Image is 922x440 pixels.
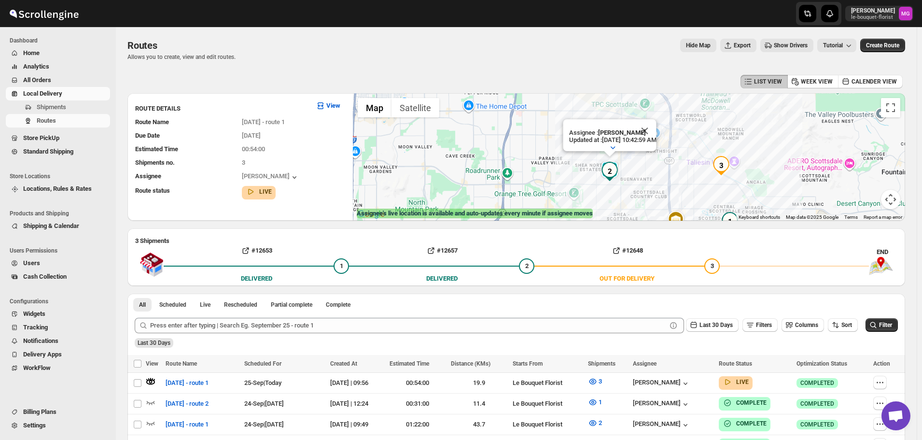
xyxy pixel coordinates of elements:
span: Home [23,49,40,57]
span: Route status [135,187,170,194]
span: Rescheduled [224,301,257,309]
b: #12648 [622,247,643,254]
button: Map camera controls [881,190,900,209]
div: DELIVERED [241,274,272,284]
button: Delivery Apps [6,348,110,361]
button: LIST VIEW [740,75,788,88]
span: Billing Plans [23,408,56,415]
button: Filters [742,318,778,332]
span: Live [200,301,210,309]
span: Store PickUp [23,134,59,142]
span: Create Route [866,42,899,49]
span: 1 [599,398,602,406]
span: Scheduled For [244,360,281,367]
button: Show street map [358,98,391,117]
span: Locations, Rules & Rates [23,185,92,192]
span: All Orders [23,76,51,84]
button: COMPLETE [723,419,767,428]
div: Le Bouquet Florist [513,420,582,429]
span: 3 [711,262,714,270]
button: #12653 [164,243,349,258]
span: Cash Collection [23,273,67,280]
span: Last 30 Days [138,340,170,346]
button: Tracking [6,321,110,334]
div: OUT FOR DELIVERY [600,274,655,284]
button: LIVE [723,377,749,387]
span: 3 [242,159,245,166]
b: #12653 [251,247,272,254]
button: [DATE] - route 2 [160,396,214,412]
span: LIST VIEW [754,78,782,85]
img: Google [355,208,387,221]
button: Columns [782,318,824,332]
span: Products and Shipping [10,210,111,217]
span: Map data ©2025 Google [786,214,838,220]
button: WorkFlow [6,361,110,375]
span: Due Date [135,132,160,139]
button: CALENDER VIEW [838,75,903,88]
span: Configurations [10,298,111,305]
label: Assignee's live location is available and auto-updates every minute if assignee moves [357,209,593,218]
button: Billing Plans [6,405,110,419]
button: Map action label [680,39,716,52]
span: Users Permissions [10,247,111,255]
div: 1 [720,212,740,231]
span: COMPLETED [800,421,834,428]
div: END [877,247,905,257]
span: 3 [599,378,602,385]
span: Partial complete [271,301,312,309]
span: Routes [127,40,157,51]
text: MG [901,11,910,17]
button: Widgets [6,307,110,321]
span: Scheduled [159,301,186,309]
span: Tracking [23,324,48,331]
b: [PERSON_NAME] [598,129,646,136]
div: 11.4 [451,399,506,409]
button: [PERSON_NAME] [633,379,690,388]
button: Locations, Rules & Rates [6,182,110,196]
h2: 3 Shipments [135,236,897,246]
button: COMPLETE [723,398,767,408]
span: Route Status [719,360,752,367]
span: Assignee [135,172,161,180]
span: Sort [841,322,852,328]
button: View [310,98,346,114]
b: COMPLETE [736,420,767,427]
button: #12648 [534,243,720,258]
button: Show satellite imagery [391,98,439,117]
p: Assignee : [569,129,657,136]
button: [PERSON_NAME] [242,172,299,182]
button: All routes [133,298,152,312]
img: shop.svg [140,246,164,284]
button: Shipments [6,100,110,114]
span: Complete [326,301,350,309]
b: #12657 [437,247,458,254]
span: Analytics [23,63,49,70]
button: [PERSON_NAME] [633,420,690,430]
button: Show Drivers [760,39,813,52]
span: Routes [37,117,56,124]
span: Melody Gluth [899,7,912,20]
button: Export [720,39,756,52]
button: Users [6,256,110,270]
span: Estimated Time [390,360,429,367]
span: Shipments [588,360,615,367]
span: 1 [340,262,343,270]
span: Hide Map [686,42,711,49]
p: [PERSON_NAME] [851,7,895,14]
button: Notifications [6,334,110,348]
span: 2 [525,262,529,270]
span: [DATE] - route 1 [242,118,285,126]
div: 43.7 [451,420,506,429]
span: [DATE] - route 1 [166,420,209,429]
button: 2 [582,415,608,431]
span: Standard Shipping [23,148,73,155]
span: Last 30 Days [699,322,733,328]
div: [DATE] | 09:56 [330,378,384,388]
span: Created At [330,360,357,367]
span: Users [23,259,40,267]
span: Shipping & Calendar [23,222,79,229]
p: Updated at : [DATE] 10:42:59 AM [569,136,657,143]
span: Shipments no. [135,159,175,166]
